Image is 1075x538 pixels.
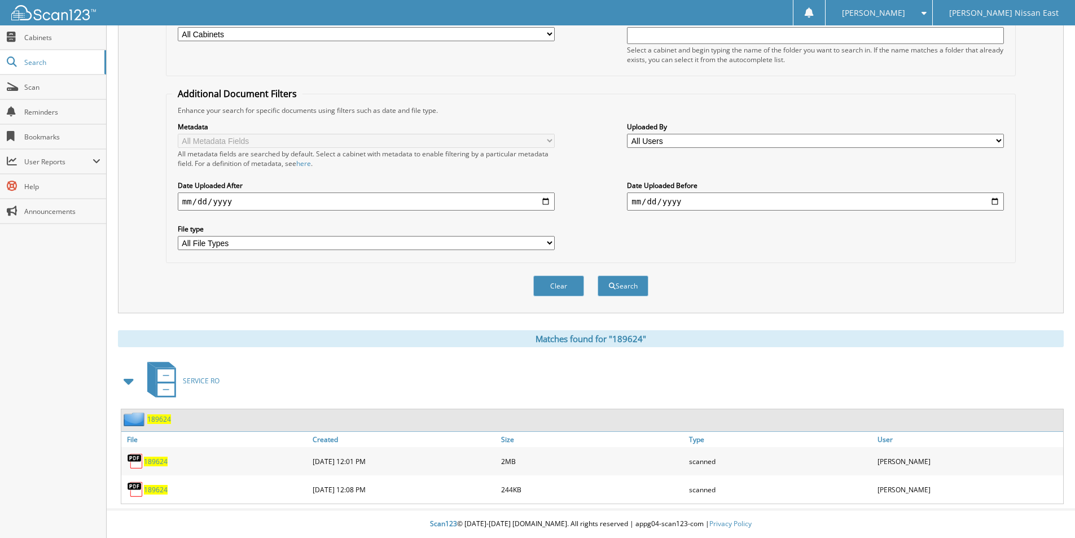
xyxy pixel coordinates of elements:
div: All metadata fields are searched by default. Select a cabinet with metadata to enable filtering b... [178,149,555,168]
div: [DATE] 12:01 PM [310,450,498,473]
span: Bookmarks [24,132,100,142]
span: Scan [24,82,100,92]
label: Date Uploaded After [178,181,555,190]
div: 244KB [498,478,687,501]
span: Search [24,58,99,67]
input: start [178,193,555,211]
span: Scan123 [430,519,457,528]
div: [DATE] 12:08 PM [310,478,498,501]
a: Privacy Policy [709,519,752,528]
a: SERVICE RO [141,358,220,403]
label: Metadata [178,122,555,132]
div: Matches found for "189624" [118,330,1064,347]
a: Size [498,432,687,447]
span: Reminders [24,107,100,117]
div: scanned [686,478,875,501]
div: 2MB [498,450,687,473]
button: Clear [533,275,584,296]
a: Type [686,432,875,447]
label: Uploaded By [627,122,1004,132]
img: PDF.png [127,453,144,470]
span: [PERSON_NAME] [842,10,905,16]
div: Enhance your search for specific documents using filters such as date and file type. [172,106,1010,115]
a: Created [310,432,498,447]
div: [PERSON_NAME] [875,478,1063,501]
span: Announcements [24,207,100,216]
a: User [875,432,1063,447]
a: 189624 [144,485,168,495]
span: Help [24,182,100,191]
span: Cabinets [24,33,100,42]
a: File [121,432,310,447]
label: Date Uploaded Before [627,181,1004,190]
div: © [DATE]-[DATE] [DOMAIN_NAME]. All rights reserved | appg04-scan123-com | [107,510,1075,538]
span: User Reports [24,157,93,167]
div: [PERSON_NAME] [875,450,1063,473]
div: scanned [686,450,875,473]
a: here [296,159,311,168]
img: scan123-logo-white.svg [11,5,96,20]
label: File type [178,224,555,234]
span: SERVICE RO [183,376,220,386]
input: end [627,193,1004,211]
a: 189624 [144,457,168,466]
button: Search [598,275,648,296]
img: folder2.png [124,412,147,426]
iframe: Chat Widget [1019,484,1075,538]
div: Select a cabinet and begin typing the name of the folder you want to search in. If the name match... [627,45,1004,64]
span: [PERSON_NAME] Nissan East [949,10,1059,16]
a: 189624 [147,414,171,424]
img: PDF.png [127,481,144,498]
legend: Additional Document Filters [172,88,302,100]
